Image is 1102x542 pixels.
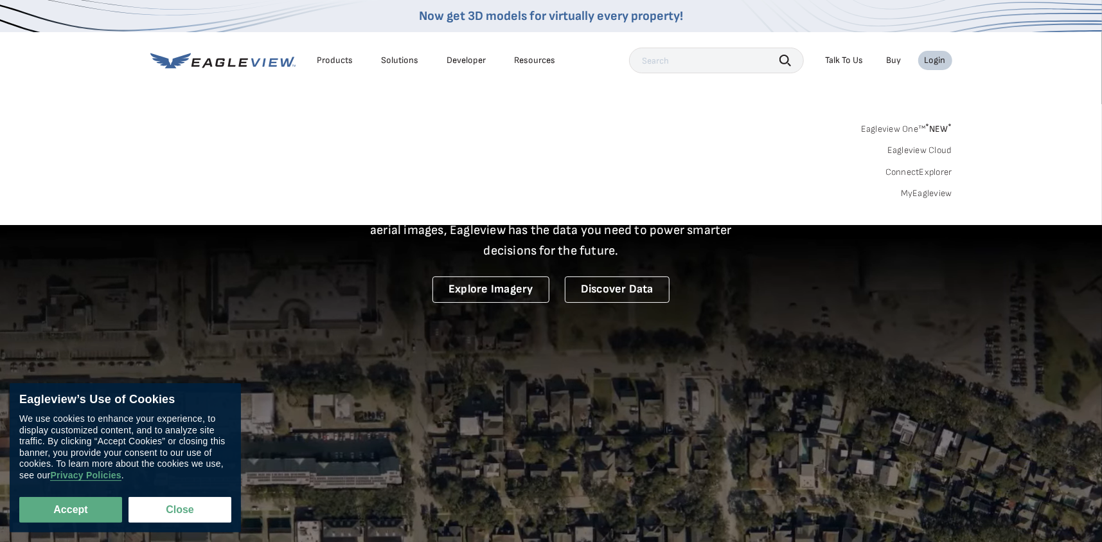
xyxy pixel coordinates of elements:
[129,497,231,523] button: Close
[925,55,946,66] div: Login
[887,145,952,156] a: Eagleview Cloud
[19,393,231,407] div: Eagleview’s Use of Cookies
[432,276,549,303] a: Explore Imagery
[826,55,864,66] div: Talk To Us
[565,276,670,303] a: Discover Data
[382,55,419,66] div: Solutions
[19,413,231,481] div: We use cookies to enhance your experience, to display customized content, and to analyze site tra...
[629,48,804,73] input: Search
[50,470,121,481] a: Privacy Policies
[901,188,952,199] a: MyEagleview
[885,167,952,178] a: ConnectExplorer
[419,8,683,24] a: Now get 3D models for virtually every property!
[925,123,952,134] span: NEW
[19,497,122,523] button: Accept
[861,120,952,134] a: Eagleview One™*NEW*
[317,55,353,66] div: Products
[447,55,486,66] a: Developer
[887,55,902,66] a: Buy
[515,55,556,66] div: Resources
[355,199,748,261] p: A new era starts here. Built on more than 3.5 billion high-resolution aerial images, Eagleview ha...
